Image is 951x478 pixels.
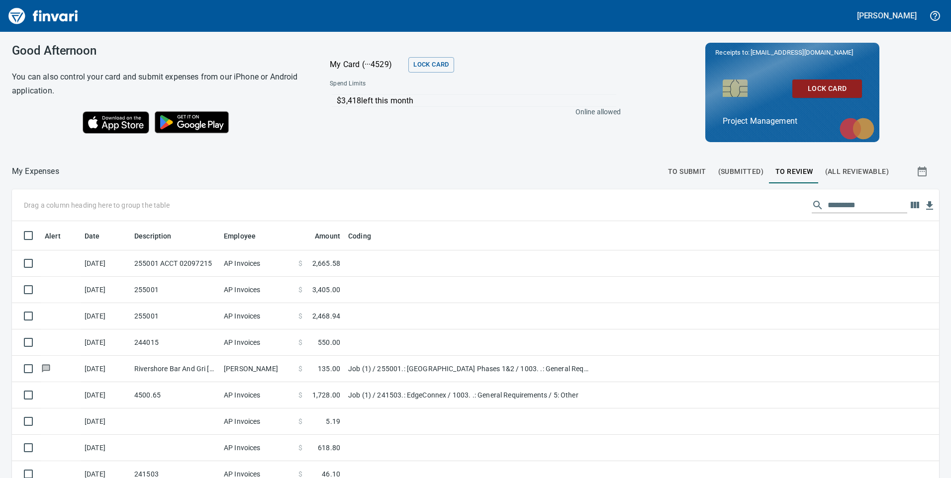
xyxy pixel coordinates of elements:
[130,329,220,356] td: 244015
[85,230,100,242] span: Date
[220,408,294,435] td: AP Invoices
[45,230,61,242] span: Alert
[220,435,294,461] td: AP Invoices
[302,230,340,242] span: Amount
[330,79,492,89] span: Spend Limits
[81,303,130,329] td: [DATE]
[41,365,51,372] span: Has messages
[337,95,616,107] p: $3,418 left this month
[83,111,149,134] img: Download on the App Store
[134,230,185,242] span: Description
[130,382,220,408] td: 4500.65
[330,59,404,71] p: My Card (···4529)
[907,198,922,213] button: Choose columns to display
[408,57,454,73] button: Lock Card
[130,356,220,382] td: Rivershore Bar And Gri [US_STATE][GEOGRAPHIC_DATA] OR
[220,277,294,303] td: AP Invoices
[24,200,170,210] p: Drag a column heading here to group the table
[312,258,340,268] span: 2,665.58
[835,113,879,145] img: mastercard.svg
[298,337,302,347] span: $
[715,48,869,58] p: Receipts to:
[322,107,621,117] p: Online allowed
[224,230,269,242] span: Employee
[750,48,854,57] span: [EMAIL_ADDRESS][DOMAIN_NAME]
[81,250,130,277] td: [DATE]
[220,356,294,382] td: [PERSON_NAME]
[134,230,172,242] span: Description
[81,408,130,435] td: [DATE]
[344,356,593,382] td: Job (1) / 255001.: [GEOGRAPHIC_DATA] Phases 1&2 / 1003. .: General Requirements / 5: Other
[718,165,763,178] span: (Submitted)
[12,70,305,98] h6: You can also control your card and submit expenses from our iPhone or Android application.
[130,303,220,329] td: 255001
[792,80,862,98] button: Lock Card
[130,250,220,277] td: 255001 ACCT 02097215
[413,59,449,71] span: Lock Card
[318,443,340,453] span: 618.80
[81,329,130,356] td: [DATE]
[298,311,302,321] span: $
[344,382,593,408] td: Job (1) / 241503.: EdgeConnex / 1003. .: General Requirements / 5: Other
[85,230,113,242] span: Date
[220,382,294,408] td: AP Invoices
[312,311,340,321] span: 2,468.94
[298,258,302,268] span: $
[315,230,340,242] span: Amount
[348,230,384,242] span: Coding
[825,165,889,178] span: (All Reviewable)
[81,356,130,382] td: [DATE]
[318,364,340,374] span: 135.00
[723,115,862,127] p: Project Management
[220,250,294,277] td: AP Invoices
[12,44,305,58] h3: Good Afternoon
[81,435,130,461] td: [DATE]
[668,165,706,178] span: To Submit
[12,165,59,177] p: My Expenses
[312,390,340,400] span: 1,728.00
[298,443,302,453] span: $
[775,165,813,178] span: To Review
[855,8,919,23] button: [PERSON_NAME]
[800,82,854,95] span: Lock Card
[149,106,235,139] img: Get it on Google Play
[922,198,937,213] button: Download Table
[81,382,130,408] td: [DATE]
[220,303,294,329] td: AP Invoices
[348,230,371,242] span: Coding
[298,364,302,374] span: $
[326,416,340,426] span: 5.19
[298,285,302,295] span: $
[6,4,81,28] img: Finvari
[298,416,302,426] span: $
[224,230,256,242] span: Employee
[12,165,59,177] nav: breadcrumb
[130,277,220,303] td: 255001
[318,337,340,347] span: 550.00
[220,329,294,356] td: AP Invoices
[45,230,74,242] span: Alert
[81,277,130,303] td: [DATE]
[857,10,917,21] h5: [PERSON_NAME]
[298,390,302,400] span: $
[907,159,939,183] button: Show transactions within a particular date range
[312,285,340,295] span: 3,405.00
